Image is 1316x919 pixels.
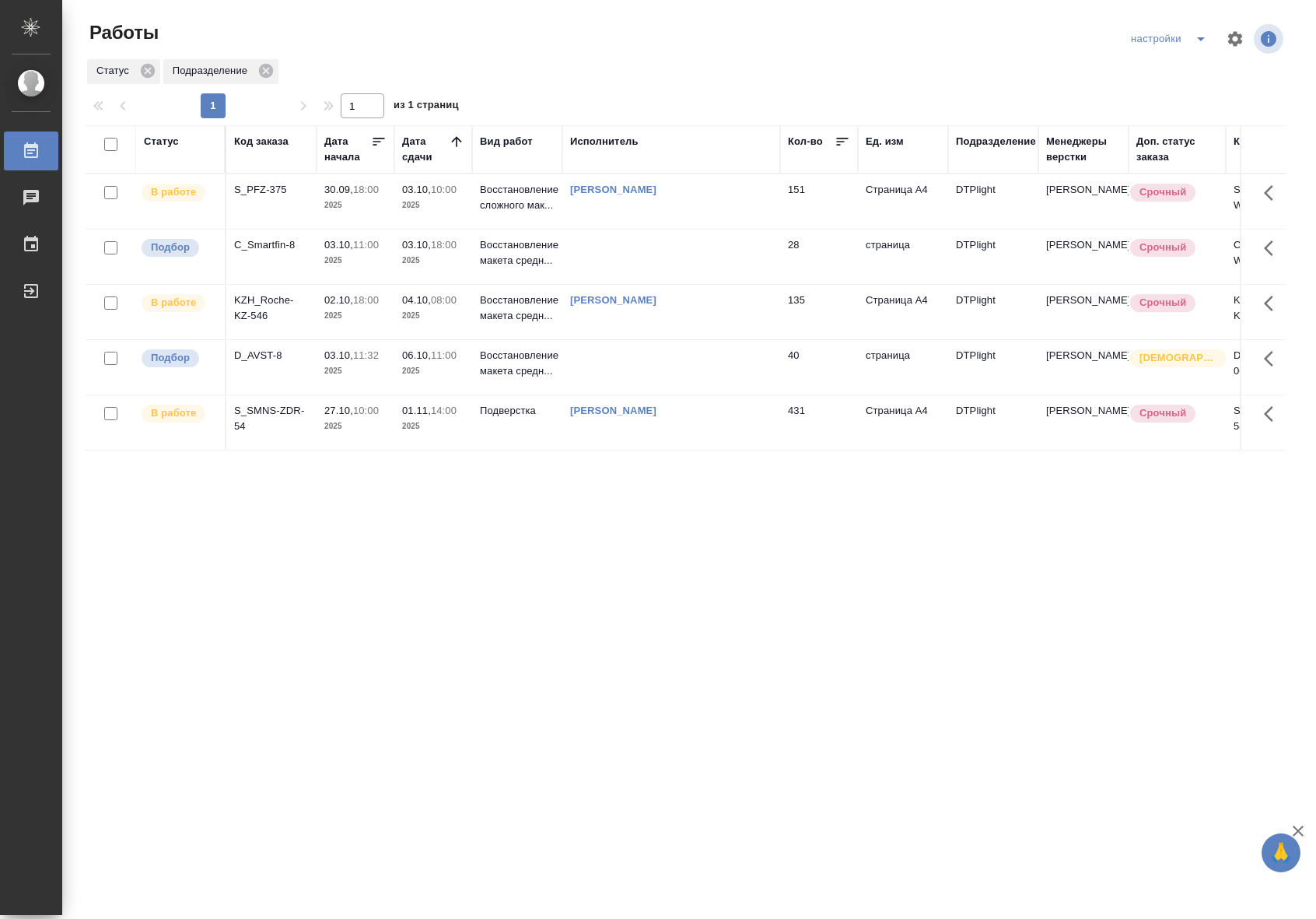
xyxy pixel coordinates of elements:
[151,350,190,366] p: Подбор
[858,230,948,284] td: страница
[780,395,858,450] td: 431
[480,237,555,268] p: Восстановление макета средн...
[402,308,464,324] p: 2025
[86,20,159,45] span: Работы
[402,253,464,268] p: 2025
[1139,350,1217,366] p: [DEMOGRAPHIC_DATA]
[948,340,1038,395] td: DTPlight
[87,59,160,84] div: Статус
[402,184,431,195] p: 03.10,
[163,59,278,84] div: Подразделение
[1268,837,1294,869] span: 🙏
[353,405,379,416] p: 10:00
[140,237,217,258] div: Можно подбирать исполнителей
[1216,20,1254,58] span: Настроить таблицу
[1255,285,1292,322] button: Здесь прячутся важные кнопки
[173,63,253,79] p: Подразделение
[1046,237,1121,253] p: [PERSON_NAME]
[570,184,656,195] a: [PERSON_NAME]
[1255,230,1292,267] button: Здесь прячутся важные кнопки
[324,405,353,416] p: 27.10,
[1226,285,1316,339] td: KZH_Roche-KZ-546-WK-008
[1226,230,1316,284] td: C_Smartfin-8-WK-017
[480,293,555,324] p: Восстановление макета средн...
[1046,348,1121,363] p: [PERSON_NAME]
[324,253,387,268] p: 2025
[480,403,555,419] p: Подверстка
[402,419,464,434] p: 2025
[570,294,656,306] a: [PERSON_NAME]
[948,174,1038,229] td: DTPlight
[948,285,1038,339] td: DTPlight
[431,184,457,195] p: 10:00
[570,134,639,149] div: Исполнитель
[1255,174,1292,212] button: Здесь прячутся важные кнопки
[324,419,387,434] p: 2025
[480,348,555,379] p: Восстановление макета средн...
[96,63,135,79] p: Статус
[402,239,431,251] p: 03.10,
[151,184,196,200] p: В работе
[431,405,457,416] p: 14:00
[324,198,387,213] p: 2025
[431,294,457,306] p: 08:00
[402,363,464,379] p: 2025
[1136,134,1218,165] div: Доп. статус заказа
[1255,340,1292,377] button: Здесь прячутся важные кнопки
[140,403,217,424] div: Исполнитель выполняет работу
[402,405,431,416] p: 01.11,
[948,395,1038,450] td: DTPlight
[431,349,457,361] p: 11:00
[140,293,217,314] div: Исполнитель выполняет работу
[1127,26,1216,51] div: split button
[151,240,190,255] p: Подбор
[353,294,379,306] p: 18:00
[1255,395,1292,433] button: Здесь прячутся важные кнопки
[1139,240,1186,255] p: Срочный
[234,348,309,363] div: D_AVST-8
[1139,295,1186,310] p: Срочный
[480,134,533,149] div: Вид работ
[780,285,858,339] td: 135
[948,230,1038,284] td: DTPlight
[394,96,459,118] span: из 1 страниц
[234,182,309,198] div: S_PFZ-375
[956,134,1036,149] div: Подразделение
[480,182,555,213] p: Восстановление сложного мак...
[402,294,431,306] p: 04.10,
[1226,174,1316,229] td: S_PFZ-375-WK-008
[431,239,457,251] p: 18:00
[151,295,196,310] p: В работе
[858,395,948,450] td: Страница А4
[140,182,217,203] div: Исполнитель выполняет работу
[858,174,948,229] td: Страница А4
[353,184,379,195] p: 18:00
[234,134,289,149] div: Код заказа
[234,237,309,253] div: C_Smartfin-8
[1046,293,1121,308] p: [PERSON_NAME]
[151,405,196,421] p: В работе
[144,134,179,149] div: Статус
[1226,340,1316,395] td: D_AVST-8-WK-007
[858,285,948,339] td: Страница А4
[402,198,464,213] p: 2025
[1139,405,1186,421] p: Срочный
[1139,184,1186,200] p: Срочный
[353,349,379,361] p: 11:32
[570,405,656,416] a: [PERSON_NAME]
[1226,395,1316,450] td: S_SMNS-ZDR-54-WK-024
[234,403,309,434] div: S_SMNS-ZDR-54
[866,134,904,149] div: Ед. изм
[1046,134,1121,165] div: Менеджеры верстки
[324,308,387,324] p: 2025
[1046,182,1121,198] p: [PERSON_NAME]
[324,363,387,379] p: 2025
[788,134,823,149] div: Кол-во
[402,349,431,361] p: 06.10,
[1234,134,1293,149] div: Код работы
[402,134,449,165] div: Дата сдачи
[140,348,217,369] div: Можно подбирать исполнителей
[858,340,948,395] td: страница
[324,184,353,195] p: 30.09,
[780,174,858,229] td: 151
